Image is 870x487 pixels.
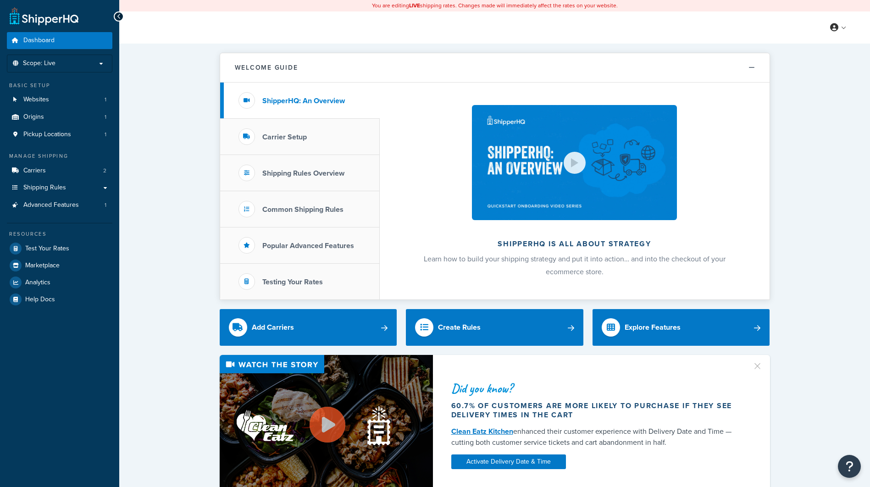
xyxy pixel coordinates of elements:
[7,91,112,108] a: Websites1
[7,162,112,179] a: Carriers2
[235,64,298,71] h2: Welcome Guide
[262,242,354,250] h3: Popular Advanced Features
[7,126,112,143] li: Pickup Locations
[451,426,513,437] a: Clean Eatz Kitchen
[409,1,420,10] b: LIVE
[438,321,481,334] div: Create Rules
[7,230,112,238] div: Resources
[23,37,55,44] span: Dashboard
[7,240,112,257] a: Test Your Rates
[25,262,60,270] span: Marketplace
[406,309,583,346] a: Create Rules
[220,53,770,83] button: Welcome Guide
[23,131,71,138] span: Pickup Locations
[7,109,112,126] li: Origins
[7,32,112,49] a: Dashboard
[625,321,681,334] div: Explore Features
[404,240,745,248] h2: ShipperHQ is all about strategy
[262,278,323,286] h3: Testing Your Rates
[220,309,397,346] a: Add Carriers
[23,184,66,192] span: Shipping Rules
[593,309,770,346] a: Explore Features
[103,167,106,175] span: 2
[472,105,676,220] img: ShipperHQ is all about strategy
[252,321,294,334] div: Add Carriers
[23,167,46,175] span: Carriers
[105,96,106,104] span: 1
[451,382,741,395] div: Did you know?
[451,426,741,448] div: enhanced their customer experience with Delivery Date and Time — cutting both customer service ti...
[7,257,112,274] a: Marketplace
[7,126,112,143] a: Pickup Locations1
[7,152,112,160] div: Manage Shipping
[424,254,726,277] span: Learn how to build your shipping strategy and put it into action… and into the checkout of your e...
[25,279,50,287] span: Analytics
[262,97,345,105] h3: ShipperHQ: An Overview
[23,96,49,104] span: Websites
[262,169,344,177] h3: Shipping Rules Overview
[105,201,106,209] span: 1
[23,113,44,121] span: Origins
[23,60,55,67] span: Scope: Live
[105,113,106,121] span: 1
[25,245,69,253] span: Test Your Rates
[7,179,112,196] a: Shipping Rules
[7,91,112,108] li: Websites
[7,82,112,89] div: Basic Setup
[7,197,112,214] a: Advanced Features1
[451,401,741,420] div: 60.7% of customers are more likely to purchase if they see delivery times in the cart
[7,197,112,214] li: Advanced Features
[262,133,307,141] h3: Carrier Setup
[7,109,112,126] a: Origins1
[7,291,112,308] a: Help Docs
[25,296,55,304] span: Help Docs
[838,455,861,478] button: Open Resource Center
[23,201,79,209] span: Advanced Features
[451,454,566,469] a: Activate Delivery Date & Time
[105,131,106,138] span: 1
[7,162,112,179] li: Carriers
[7,274,112,291] a: Analytics
[262,205,344,214] h3: Common Shipping Rules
